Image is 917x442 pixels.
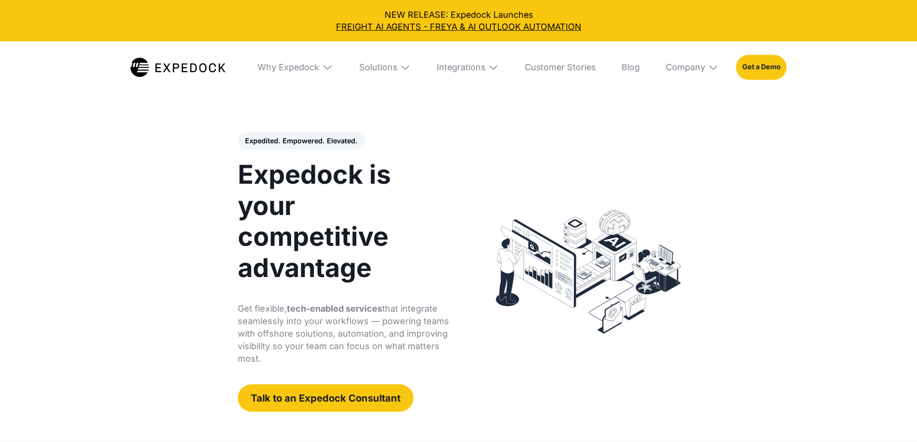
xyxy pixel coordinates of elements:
[736,55,787,80] a: Get a Demo
[437,62,485,73] div: Integrations
[359,62,397,73] div: Solutions
[287,303,382,314] strong: tech-enabled services
[613,41,648,93] a: Blog
[238,384,413,411] a: Talk to an Expedock Consultant
[258,62,319,73] div: Why Expedock
[9,9,908,33] div: NEW RELEASE: Expedock Launches
[249,41,341,93] div: Why Expedock
[238,303,451,365] p: Get flexible, that integrate seamlessly into your workflows — powering teams with offshore soluti...
[869,396,917,442] iframe: Chat Widget
[428,41,507,93] div: Integrations
[9,21,908,33] a: FREIGHT AI AGENTS - FREYA & AI OUTLOOK AUTOMATION
[238,159,451,283] h1: Expedock is your competitive advantage
[666,62,705,73] div: Company
[350,41,419,93] div: Solutions
[657,41,727,93] div: Company
[516,41,604,93] a: Customer Stories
